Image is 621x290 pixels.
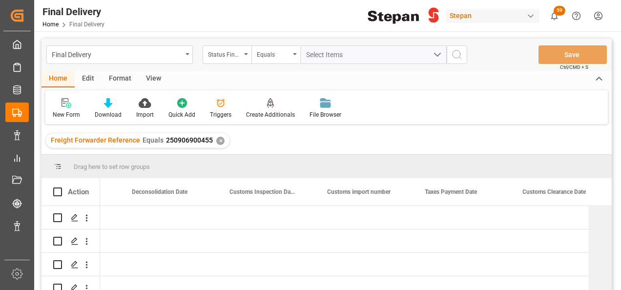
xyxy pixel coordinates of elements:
img: Stepan_Company_logo.svg.png_1713531530.png [368,7,439,24]
button: Stepan [446,6,543,25]
span: Customs Clearance Date [522,188,586,195]
div: New Form [53,110,80,119]
div: Equals [257,48,290,59]
div: Status Final Delivery [208,48,241,59]
div: Edit [75,71,102,87]
button: open menu [251,45,300,64]
button: Help Center [565,5,587,27]
span: Taxes Payment Date [425,188,477,195]
div: Final Delivery [42,4,104,19]
span: 59 [554,6,565,16]
div: Import [136,110,154,119]
span: Drag here to set row groups [74,163,150,170]
span: 250906900455 [166,136,213,144]
span: Equals [143,136,164,144]
span: Customs import number [327,188,391,195]
div: Quick Add [168,110,195,119]
span: Freight Forwarder Reference [51,136,140,144]
button: show 59 new notifications [543,5,565,27]
div: Create Additionals [246,110,295,119]
span: Ctrl/CMD + S [560,63,588,71]
span: Select Items [306,51,348,59]
div: Final Delivery [52,48,182,60]
a: Home [42,21,59,28]
div: View [139,71,168,87]
div: File Browser [310,110,341,119]
button: open menu [300,45,447,64]
div: Home [41,71,75,87]
div: Press SPACE to select this row. [41,206,100,229]
button: open menu [203,45,251,64]
button: Save [538,45,607,64]
span: Deconsolidation Date [132,188,187,195]
div: Press SPACE to select this row. [41,229,100,253]
div: Press SPACE to select this row. [41,253,100,276]
div: Download [95,110,122,119]
div: Stepan [446,9,539,23]
button: search button [447,45,467,64]
div: Triggers [210,110,231,119]
div: Format [102,71,139,87]
button: open menu [46,45,193,64]
div: ✕ [216,137,225,145]
div: Action [68,187,89,196]
span: Customs Inspection Date [229,188,295,195]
